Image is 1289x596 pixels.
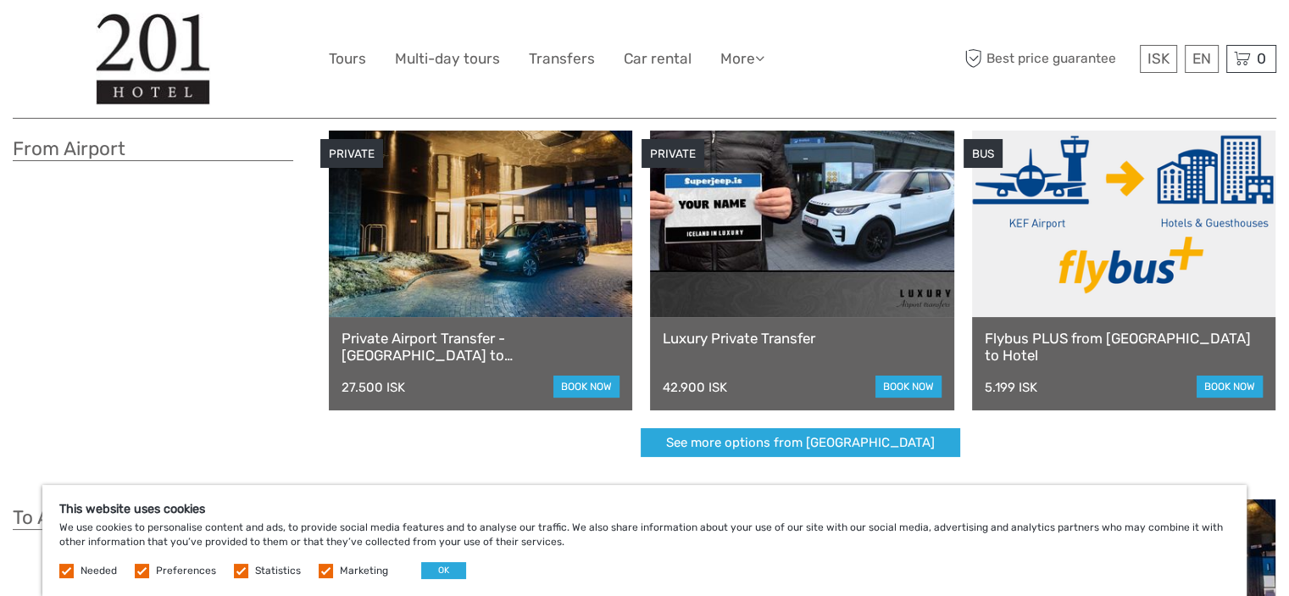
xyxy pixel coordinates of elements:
div: PRIVATE [320,139,383,169]
h3: From Airport [13,137,293,161]
button: OK [421,562,466,579]
a: More [720,47,764,71]
a: Tours [329,47,366,71]
div: We use cookies to personalise content and ads, to provide social media features and to analyse ou... [42,485,1247,596]
p: We're away right now. Please check back later! [24,30,192,43]
img: 1139-69e80d06-57d7-4973-b0b3-45c5474b2b75_logo_big.jpg [96,13,211,105]
div: 27.500 ISK [342,380,405,395]
a: book now [553,376,619,398]
div: BUS [964,139,1003,169]
a: book now [875,376,942,398]
a: See more options from [GEOGRAPHIC_DATA] [641,428,960,458]
button: Open LiveChat chat widget [195,26,215,47]
a: Transfers [529,47,595,71]
label: Statistics [255,564,301,578]
span: Best price guarantee [960,45,1136,73]
label: Marketing [340,564,388,578]
a: Flybus PLUS from [GEOGRAPHIC_DATA] to Hotel [985,330,1263,365]
div: PRIVATE [642,139,704,169]
div: EN [1185,45,1219,73]
a: Car rental [624,47,692,71]
label: Preferences [156,564,216,578]
a: Multi-day tours [395,47,500,71]
a: Luxury Private Transfer [663,330,941,347]
h3: To Airport [13,506,293,530]
span: ISK [1147,50,1170,67]
div: 5.199 ISK [985,380,1037,395]
h5: This website uses cookies [59,502,1230,516]
label: Needed [81,564,117,578]
span: 0 [1254,50,1269,67]
a: Private Airport Transfer - [GEOGRAPHIC_DATA] to [GEOGRAPHIC_DATA] [342,330,619,365]
div: 42.900 ISK [663,380,727,395]
a: book now [1197,376,1263,398]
